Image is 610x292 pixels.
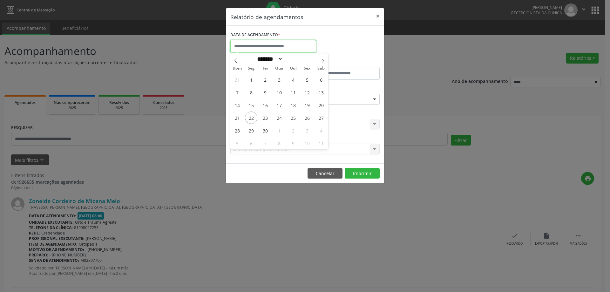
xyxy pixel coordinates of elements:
span: Setembro 17, 2025 [273,99,285,111]
label: ATÉ [307,57,380,67]
span: Setembro 11, 2025 [287,86,299,98]
span: Setembro 30, 2025 [259,124,271,137]
span: Qui [286,66,300,71]
span: Outubro 8, 2025 [273,137,285,149]
span: Setembro 28, 2025 [231,124,243,137]
button: Imprimir [345,168,380,179]
span: Outubro 5, 2025 [231,137,243,149]
span: Setembro 13, 2025 [315,86,327,98]
span: Setembro 5, 2025 [301,73,313,86]
span: Outubro 4, 2025 [315,124,327,137]
span: Setembro 19, 2025 [301,99,313,111]
label: DATA DE AGENDAMENTO [230,30,280,40]
input: Year [283,56,304,62]
span: Setembro 6, 2025 [315,73,327,86]
span: Setembro 12, 2025 [301,86,313,98]
span: Seg [244,66,258,71]
span: Setembro 20, 2025 [315,99,327,111]
span: Outubro 10, 2025 [301,137,313,149]
span: Outubro 11, 2025 [315,137,327,149]
span: Setembro 23, 2025 [259,112,271,124]
span: Outubro 2, 2025 [287,124,299,137]
span: Setembro 24, 2025 [273,112,285,124]
span: Setembro 3, 2025 [273,73,285,86]
button: Close [371,8,384,24]
span: Ter [258,66,272,71]
span: Setembro 4, 2025 [287,73,299,86]
span: Setembro 21, 2025 [231,112,243,124]
select: Month [255,56,283,62]
span: Setembro 9, 2025 [259,86,271,98]
span: Setembro 29, 2025 [245,124,257,137]
span: Outubro 7, 2025 [259,137,271,149]
span: Sex [300,66,314,71]
button: Cancelar [308,168,342,179]
h5: Relatório de agendamentos [230,13,303,21]
span: Setembro 26, 2025 [301,112,313,124]
span: Outubro 6, 2025 [245,137,257,149]
span: Setembro 22, 2025 [245,112,257,124]
span: Setembro 8, 2025 [245,86,257,98]
span: Setembro 16, 2025 [259,99,271,111]
span: Dom [230,66,244,71]
span: Outubro 1, 2025 [273,124,285,137]
span: Outubro 9, 2025 [287,137,299,149]
span: Setembro 2, 2025 [259,73,271,86]
span: Setembro 1, 2025 [245,73,257,86]
span: Outubro 3, 2025 [301,124,313,137]
span: Setembro 10, 2025 [273,86,285,98]
span: Setembro 27, 2025 [315,112,327,124]
span: Setembro 7, 2025 [231,86,243,98]
span: Qua [272,66,286,71]
span: Sáb [314,66,328,71]
span: Setembro 25, 2025 [287,112,299,124]
span: Setembro 14, 2025 [231,99,243,111]
span: Agosto 31, 2025 [231,73,243,86]
span: Setembro 15, 2025 [245,99,257,111]
span: Setembro 18, 2025 [287,99,299,111]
